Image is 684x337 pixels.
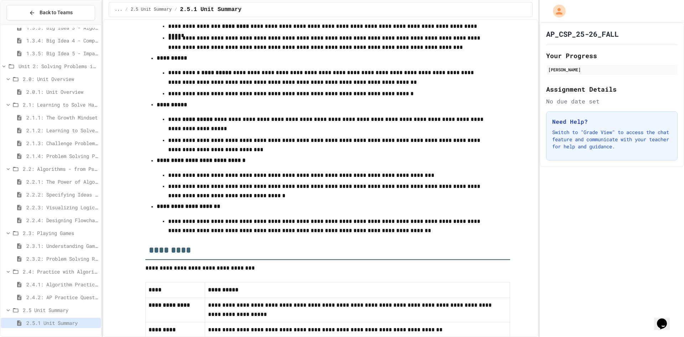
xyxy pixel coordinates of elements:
h3: Need Help? [552,117,672,126]
span: / [175,7,177,12]
div: [PERSON_NAME] [548,66,675,73]
span: 2.1.3: Challenge Problem - The Bridge [26,139,98,147]
span: 2.4.2: AP Practice Questions [26,293,98,301]
span: 2.3.2: Problem Solving Reflection [26,255,98,262]
h2: Assignment Details [546,84,678,94]
span: 2.2.4: Designing Flowcharts [26,216,98,224]
span: 2.5 Unit Summary [23,306,98,314]
span: 2.3.1: Understanding Games with Flowcharts [26,242,98,250]
span: 2.1: Learning to Solve Hard Problems [23,101,98,108]
span: 2.5.1 Unit Summary [180,5,242,14]
span: 2.1.1: The Growth Mindset [26,114,98,121]
span: 2.0.1: Unit Overview [26,88,98,96]
span: 2.2: Algorithms - from Pseudocode to Flowcharts [23,165,98,173]
span: 2.1.4: Problem Solving Practice [26,152,98,160]
span: 1.3.3: Big Idea 3 - Algorithms and Programming [26,24,98,31]
span: ... [115,7,123,12]
span: 2.5 Unit Summary [131,7,172,12]
span: 2.2.3: Visualizing Logic with Flowcharts [26,204,98,211]
span: Back to Teams [40,9,73,16]
h2: Your Progress [546,51,678,61]
span: 2.4.1: Algorithm Practice Exercises [26,281,98,288]
span: 2.4: Practice with Algorithms [23,268,98,275]
p: Switch to "Grade View" to access the chat feature and communicate with your teacher for help and ... [552,129,672,150]
span: 2.2.2: Specifying Ideas with Pseudocode [26,191,98,198]
span: 2.3: Playing Games [23,229,98,237]
h1: AP_CSP_25-26_FALL [546,29,619,39]
div: No due date set [546,97,678,106]
span: 2.0: Unit Overview [23,75,98,83]
span: 2.2.1: The Power of Algorithms [26,178,98,185]
span: 2.5.1 Unit Summary [26,319,98,327]
div: My Account [545,3,568,19]
button: Back to Teams [6,5,95,20]
span: 1.3.5: Big Idea 5 - Impact of Computing [26,50,98,57]
span: 2.1.2: Learning to Solve Hard Problems [26,127,98,134]
span: 1.3.4: Big Idea 4 - Computing Systems and Networks [26,37,98,44]
span: / [125,7,128,12]
span: Unit 2: Solving Problems in Computer Science [19,62,98,70]
iframe: chat widget [654,308,677,330]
